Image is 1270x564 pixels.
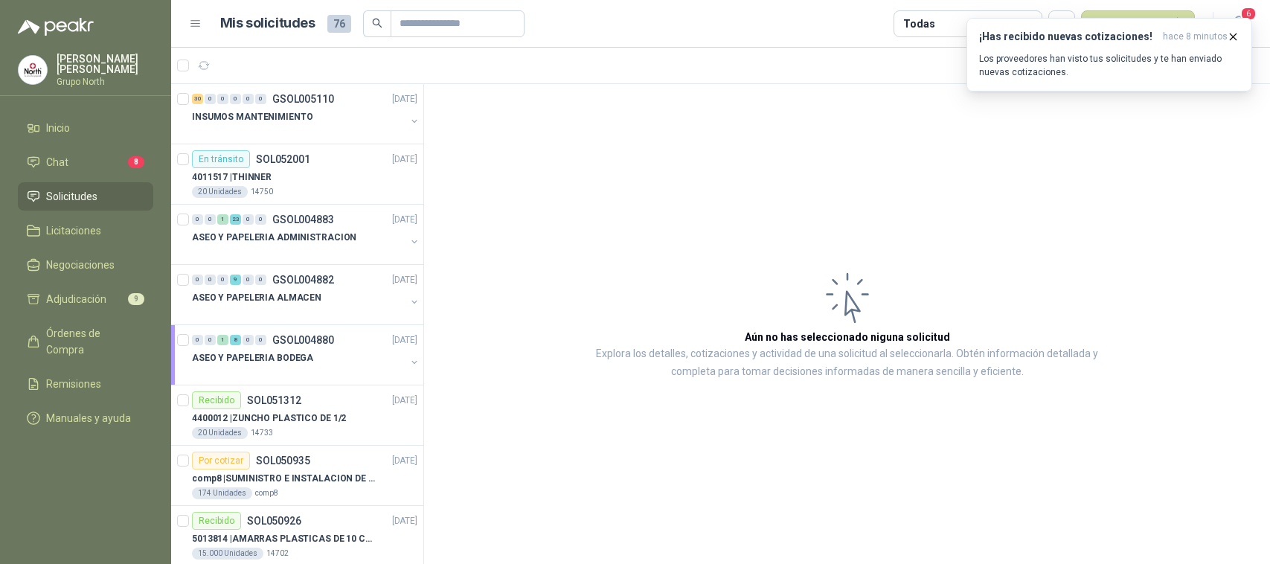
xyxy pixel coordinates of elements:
span: Órdenes de Compra [46,325,139,358]
span: hace 8 minutos [1163,31,1228,43]
div: Todas [903,16,934,32]
p: Los proveedores han visto tus solicitudes y te han enviado nuevas cotizaciones. [979,52,1239,79]
p: [DATE] [392,92,417,106]
div: 0 [243,94,254,104]
p: 14750 [251,186,273,198]
p: GSOL004883 [272,214,334,225]
div: 20 Unidades [192,186,248,198]
div: 0 [217,275,228,285]
span: Adjudicación [46,291,106,307]
div: 0 [255,275,266,285]
span: search [372,18,382,28]
a: 30 0 0 0 0 0 GSOL005110[DATE] INSUMOS MANTENIMIENTO [192,90,420,138]
div: 0 [205,275,216,285]
p: [DATE] [392,213,417,227]
p: [DATE] [392,454,417,468]
div: 1 [217,214,228,225]
div: 0 [243,275,254,285]
div: 23 [230,214,241,225]
p: ASEO Y PAPELERIA BODEGA [192,351,313,365]
p: 14702 [266,548,289,560]
span: Remisiones [46,376,101,392]
h3: ¡Has recibido nuevas cotizaciones! [979,31,1157,43]
p: ASEO Y PAPELERIA ALMACEN [192,291,321,305]
p: [DATE] [392,273,417,287]
a: Negociaciones [18,251,153,279]
img: Logo peakr [18,18,94,36]
div: 15.000 Unidades [192,548,263,560]
span: Solicitudes [46,188,97,205]
div: 0 [192,335,203,345]
img: Company Logo [19,56,47,84]
p: SOL051312 [247,395,301,406]
div: 9 [230,275,241,285]
button: ¡Has recibido nuevas cotizaciones!hace 8 minutos Los proveedores han visto tus solicitudes y te h... [966,18,1252,92]
a: Por cotizarSOL050935[DATE] comp8 |SUMINISTRO E INSTALACION DE LINEAS DE VIDA174 Unidadescomp8 [171,446,423,506]
span: 8 [128,156,144,168]
p: GSOL004882 [272,275,334,285]
a: Adjudicación9 [18,285,153,313]
span: 9 [128,293,144,305]
h1: Mis solicitudes [220,13,315,34]
div: 0 [243,335,254,345]
a: Remisiones [18,370,153,398]
div: 0 [205,214,216,225]
p: INSUMOS MANTENIMIENTO [192,110,312,124]
p: comp8 [255,487,278,499]
a: Manuales y ayuda [18,404,153,432]
p: Explora los detalles, cotizaciones y actividad de una solicitud al seleccionarla. Obtén informaci... [573,345,1121,381]
div: 0 [205,335,216,345]
p: 14733 [251,427,273,439]
div: 20 Unidades [192,427,248,439]
p: [DATE] [392,153,417,167]
a: 0 0 1 8 0 0 GSOL004880[DATE] ASEO Y PAPELERIA BODEGA [192,331,420,379]
div: 0 [243,214,254,225]
div: 8 [230,335,241,345]
p: GSOL004880 [272,335,334,345]
a: En tránsitoSOL052001[DATE] 4011517 |THINNER20 Unidades14750 [171,144,423,205]
div: Recibido [192,391,241,409]
button: 6 [1225,10,1252,37]
div: En tránsito [192,150,250,168]
span: 6 [1240,7,1257,21]
a: Solicitudes [18,182,153,211]
span: Negociaciones [46,257,115,273]
div: 0 [230,94,241,104]
a: Chat8 [18,148,153,176]
p: SOL050926 [247,516,301,526]
p: comp8 | SUMINISTRO E INSTALACION DE LINEAS DE VIDA [192,472,377,486]
p: [DATE] [392,333,417,347]
div: 0 [217,94,228,104]
button: Nueva solicitud [1081,10,1195,37]
p: 4400012 | ZUNCHO PLASTICO DE 1/2 [192,411,346,426]
p: Grupo North [57,77,153,86]
div: Recibido [192,512,241,530]
span: Inicio [46,120,70,136]
div: 0 [192,275,203,285]
p: [DATE] [392,394,417,408]
p: [PERSON_NAME] [PERSON_NAME] [57,54,153,74]
a: 0 0 0 9 0 0 GSOL004882[DATE] ASEO Y PAPELERIA ALMACEN [192,271,420,318]
div: 30 [192,94,203,104]
p: SOL050935 [256,455,310,466]
div: 1 [217,335,228,345]
a: Licitaciones [18,217,153,245]
p: SOL052001 [256,154,310,164]
p: 5013814 | AMARRAS PLASTICAS DE 10 CMS [192,532,377,546]
p: ASEO Y PAPELERIA ADMINISTRACION [192,231,356,245]
div: 0 [255,214,266,225]
a: Órdenes de Compra [18,319,153,364]
span: Manuales y ayuda [46,410,131,426]
a: 0 0 1 23 0 0 GSOL004883[DATE] ASEO Y PAPELERIA ADMINISTRACION [192,211,420,258]
p: 4011517 | THINNER [192,170,272,185]
p: GSOL005110 [272,94,334,104]
a: RecibidoSOL051312[DATE] 4400012 |ZUNCHO PLASTICO DE 1/220 Unidades14733 [171,385,423,446]
div: 0 [192,214,203,225]
p: [DATE] [392,514,417,528]
div: 0 [255,94,266,104]
span: Chat [46,154,68,170]
span: 76 [327,15,351,33]
div: 0 [255,335,266,345]
a: Inicio [18,114,153,142]
h3: Aún no has seleccionado niguna solicitud [745,329,950,345]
